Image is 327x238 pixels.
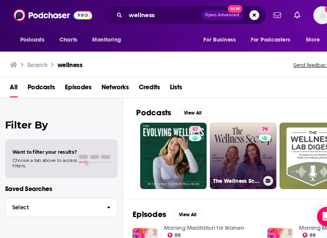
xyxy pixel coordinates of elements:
[308,6,314,12] svg: Add a profile image
[13,7,87,22] img: Podchaser - Follow, Share and Rate Podcasts
[54,58,78,65] h3: wellness
[166,221,171,225] span: 88
[199,116,262,179] a: 79The Wellness Scoop
[5,188,112,205] button: Select
[87,32,115,43] span: Monitoring
[297,6,314,23] span: Logged in as RobynHayley
[133,116,196,179] a: 57
[179,120,191,126] a: 57
[276,8,288,21] a: Show notifications dropdown
[187,30,233,45] button: open menu
[126,198,158,208] h2: Episodes
[129,102,197,112] a: PodcastsView All
[19,32,42,43] span: Podcasts
[51,30,78,45] a: Charts
[14,30,52,45] button: open menu
[82,30,125,45] button: open menu
[12,149,73,160] span: Choose a tab above to access filters.
[182,119,188,127] span: 57
[156,213,232,219] a: Morning Meditation for Women
[98,5,252,23] div: Search podcasts, credits, & more...
[159,221,171,225] a: 88
[290,32,304,43] span: More
[5,175,112,182] p: Saved Searches
[131,76,152,92] a: Credits
[317,119,322,127] span: 48
[313,120,325,126] a: 48
[56,32,73,43] span: Charts
[301,196,319,215] div: Open Intercom Messenger
[96,76,122,92] a: Networks
[297,6,314,23] img: User Profile
[126,198,192,208] a: EpisodesView All
[9,76,17,92] a: All
[216,5,230,12] span: New
[248,119,254,127] span: 79
[287,221,299,225] a: 88
[193,32,224,43] span: For Business
[61,76,87,92] a: Episodes
[245,120,257,126] a: 79
[169,102,197,112] button: View All
[5,194,95,199] span: Select
[26,76,52,92] a: Podcasts
[129,102,163,112] h2: Podcasts
[5,113,112,124] h2: Filter By
[238,32,275,43] span: For Podcasters
[294,221,299,225] span: 88
[256,8,269,21] a: Show notifications dropdown
[297,6,314,23] button: Show profile menu
[202,169,247,175] h3: The Wellness Scoop
[164,199,192,208] button: View All
[194,12,227,16] span: Open Advanced
[119,8,191,21] input: Search podcasts, credits, & more...
[233,30,287,45] button: open menu
[191,10,230,19] button: Open AdvancedNew
[276,58,315,65] button: Send feedback
[285,30,313,45] button: open menu
[161,76,173,92] a: Lists
[26,58,45,65] h3: Search
[12,141,73,147] span: Want to filter your results?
